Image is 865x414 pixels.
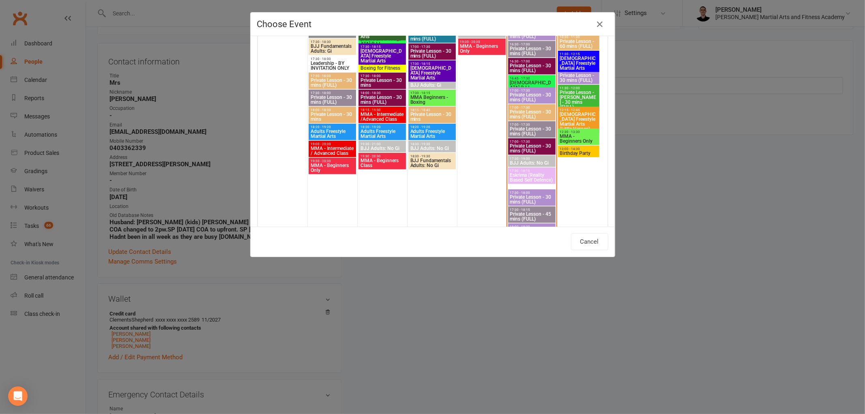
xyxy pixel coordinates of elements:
[360,91,405,95] span: 18:00 - 18:30
[510,212,554,221] span: Private Lesson - 45 mins (FULL)
[560,134,598,144] span: MMA - Beginners Only
[310,146,355,156] span: MMA - Intermediate / Advanced Class
[410,146,455,151] span: BJJ Adults: No Gi
[510,225,554,229] span: 18:00 - 18:30
[510,92,554,102] span: Private Lesson - 30 mins (FULL)
[360,45,405,49] span: 17:30 - 18:15
[410,45,455,49] span: 17:00 - 17:30
[410,112,455,122] span: Private Lesson - 30 mins
[510,191,554,195] span: 17:30 - 18:00
[310,57,355,61] span: 17:30 - 18:00
[410,83,455,88] span: BJJ Adults: Gi
[410,91,455,95] span: 17:30 - 18:15
[310,78,355,88] span: Private Lesson - 30 mins (FULL)
[410,129,455,139] span: Adults Freestyle Martial Arts
[510,123,554,127] span: 17:00 - 17:30
[460,32,504,36] span: BJJ Adults: No Gi
[310,91,355,95] span: 17:30 - 18:00
[560,151,598,156] span: Birthday Party
[360,74,405,78] span: 17:30 - 18:00
[510,195,554,204] span: Private Lesson - 30 mins (FULL)
[360,146,405,151] span: BJJ Adults: No Gi
[360,95,405,105] span: Private Lesson - 30 mins (FULL)
[360,36,405,46] span: [DEMOGRAPHIC_DATA] BJJ
[410,95,455,105] span: MMA Beginners - Boxing
[510,173,554,182] span: Eskrima (Reality Based Self Defence)
[560,56,598,71] span: [DEMOGRAPHIC_DATA] Freestyle Martial Arts
[560,90,598,109] span: Private Lesson - [PERSON_NAME] - 30 mins (FULL)
[510,161,554,165] span: BJJ Adults: No Gi
[310,74,355,78] span: 17:30 - 18:00
[410,125,455,129] span: 18:20 - 19:20
[560,73,598,83] span: Private Lesson - 30 mins (FULL)
[360,66,405,71] span: Boxing for Fitness
[594,18,607,31] button: Close
[460,40,504,44] span: 19:30 - 20:30
[310,159,355,163] span: 19:30 - 20:30
[571,233,608,250] button: Cancel
[410,32,455,41] span: Private Lesson - 30 mins (FULL)
[310,129,355,139] span: Adults Freestyle Martial Arts
[360,112,405,122] span: MMA - Intermediate /Advanced Class
[310,61,355,71] span: Leadership - BY INVITATION ONLY
[510,109,554,119] span: Private Lesson - 30 mins (FULL)
[560,86,598,90] span: 11:30 - 12:00
[360,158,405,168] span: MMA - Beginners Class
[8,386,28,406] div: Open Intercom Messenger
[460,44,504,54] span: MMA - Beginners Only
[560,130,598,134] span: 12:30 - 13:30
[410,142,455,146] span: 18:30 - 19:30
[510,29,554,39] span: Private Lesson - 30 mins (FULL)
[510,46,554,56] span: Private Lesson - 30 mins (FULL)
[510,80,554,90] span: [DEMOGRAPHIC_DATA] BJJ
[360,49,405,63] span: [DEMOGRAPHIC_DATA] Freestyle Martial Arts
[510,144,554,153] span: Private Lesson - 30 mins (FULL)
[560,35,598,39] span: 10:30 - 11:30
[510,140,554,144] span: 17:00 - 17:30
[510,77,554,80] span: 16:45 - 17:30
[360,125,405,129] span: 18:20 - 19:20
[310,108,355,112] span: 18:00 - 18:30
[410,49,455,58] span: Private Lesson - 30 mins (FULL)
[310,142,355,146] span: 19:00 - 20:30
[560,108,598,112] span: 12:15 - 12:45
[560,52,598,56] span: 11:30 - 12:15
[310,125,355,129] span: 18:20 - 19:20
[510,157,554,161] span: 17:30 - 19:00
[510,60,554,63] span: 16:30 - 17:00
[510,169,554,173] span: 17:30 - 18:15
[410,62,455,66] span: 17:30 - 18:15
[560,39,598,49] span: Private Lesson - 60 mins (FULL)
[360,142,405,146] span: 19:30 - 21:00
[310,44,355,54] span: BJJ Fundamentals Adults: Gi
[360,154,405,158] span: 19:30 - 20:30
[310,95,355,105] span: Private Lesson - 30 mins (FULL)
[510,127,554,136] span: Private Lesson - 30 mins (FULL)
[510,63,554,73] span: Private Lesson - 30 mins (FULL)
[410,66,455,80] span: [DEMOGRAPHIC_DATA] Freestyle Martial Arts
[510,89,554,92] span: 17:00 - 17:30
[560,112,598,131] span: [DEMOGRAPHIC_DATA] Freestyle Martial Arts (Little Heroes)
[410,108,455,112] span: 18:15 - 18:45
[360,129,405,139] span: Adults Freestyle Martial Arts
[560,147,598,151] span: 13:00 - 14:30
[257,19,608,29] h4: Choose Event
[310,163,355,173] span: MMA - Beginners Only
[360,78,405,88] span: Private Lesson - 30 mins
[410,158,455,168] span: BJJ Fundamentals Adults: No Gi
[510,43,554,46] span: 16:30 - 17:00
[310,32,355,36] span: BJJ Adults: Gi
[410,154,455,158] span: 18:30 - 19:30
[510,208,554,212] span: 17:30 - 18:15
[360,108,405,112] span: 18:15 - 19:30
[310,40,355,44] span: 17:30 - 18:30
[310,112,355,122] span: Private Lesson - 30 mins
[510,106,554,109] span: 17:00 - 17:30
